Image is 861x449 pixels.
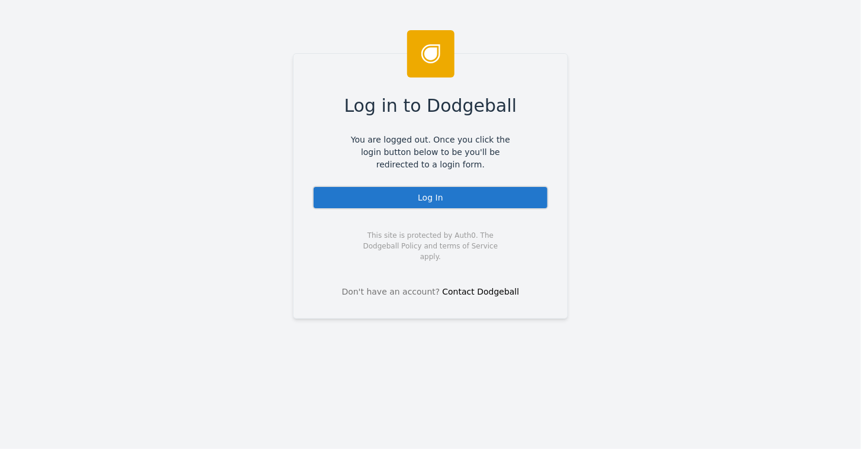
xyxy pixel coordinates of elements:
span: Log in to Dodgeball [344,92,517,119]
span: This site is protected by Auth0. The Dodgeball Policy and terms of Service apply. [353,230,508,262]
a: Contact Dodgeball [443,287,520,296]
span: Don't have an account? [342,286,440,298]
span: You are logged out. Once you click the login button below to be you'll be redirected to a login f... [342,134,519,171]
div: Log In [312,186,549,209]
